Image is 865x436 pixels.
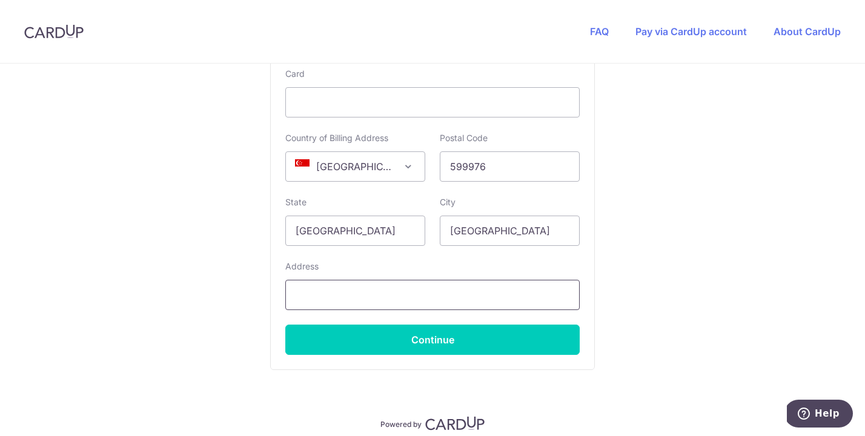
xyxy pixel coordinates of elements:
[285,151,425,182] span: Singapore
[774,25,841,38] a: About CardUp
[285,68,305,80] label: Card
[285,132,388,144] label: Country of Billing Address
[635,25,747,38] a: Pay via CardUp account
[590,25,609,38] a: FAQ
[440,151,580,182] input: Example 123456
[296,95,569,110] iframe: Secure card payment input frame
[380,417,422,429] p: Powered by
[24,24,84,39] img: CardUp
[440,196,456,208] label: City
[425,416,485,431] img: CardUp
[440,132,488,144] label: Postal Code
[285,196,307,208] label: State
[285,260,319,272] label: Address
[285,325,580,355] button: Continue
[286,152,425,181] span: Singapore
[787,400,853,430] iframe: Opens a widget where you can find more information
